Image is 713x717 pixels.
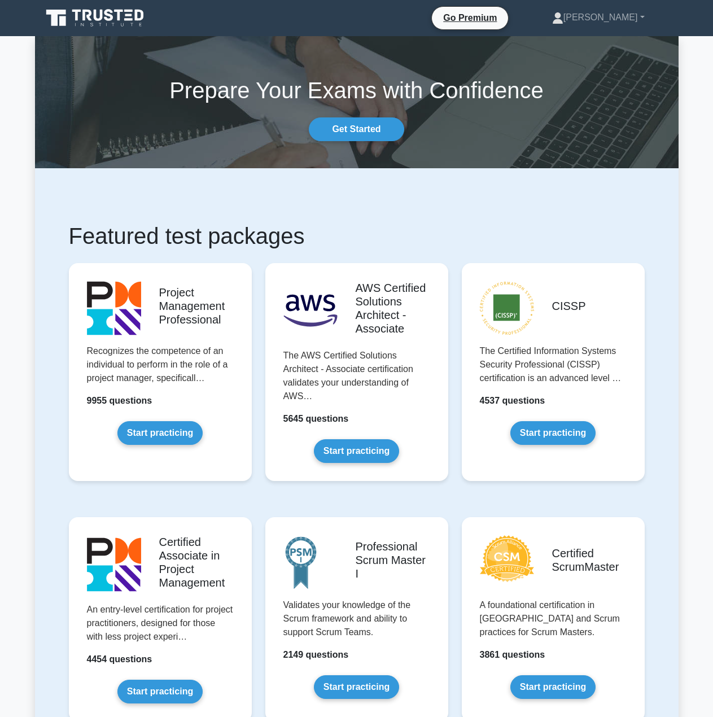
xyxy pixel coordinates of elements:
a: Get Started [309,117,404,141]
a: Start practicing [510,421,596,445]
a: Start practicing [314,439,399,463]
h1: Featured test packages [69,222,645,250]
a: Start practicing [314,675,399,699]
a: Start practicing [510,675,596,699]
a: [PERSON_NAME] [525,6,672,29]
h1: Prepare Your Exams with Confidence [35,77,679,104]
a: Start practicing [117,421,203,445]
a: Go Premium [436,11,504,25]
a: Start practicing [117,680,203,703]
